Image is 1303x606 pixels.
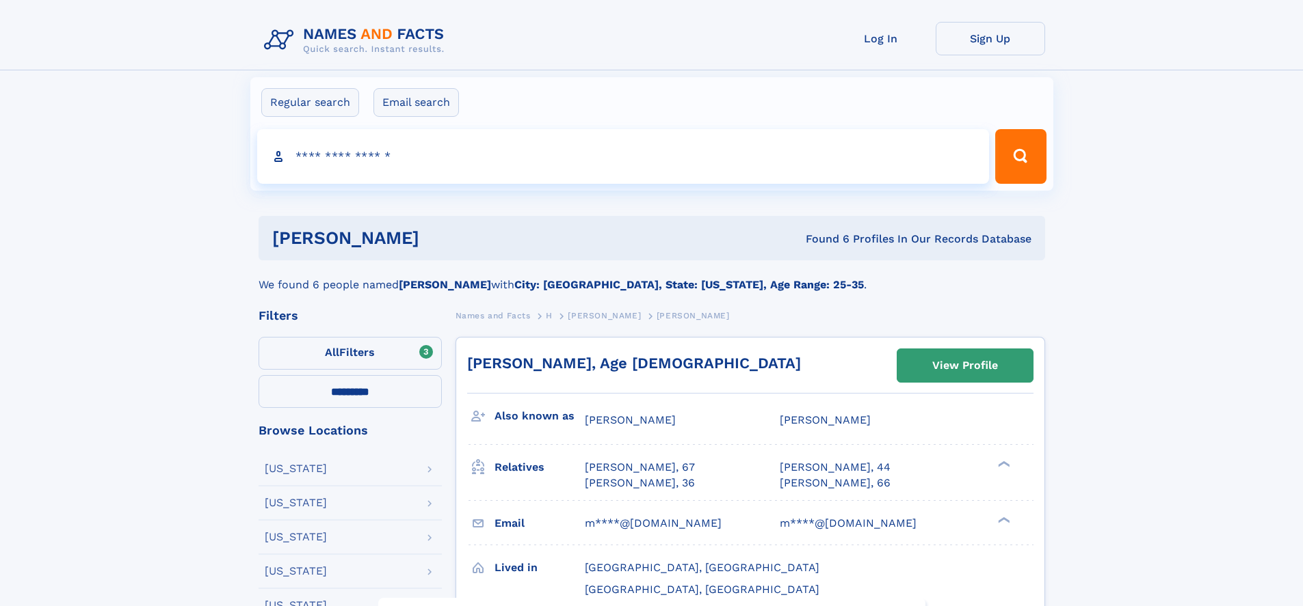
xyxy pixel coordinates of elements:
[657,311,730,320] span: [PERSON_NAME]
[585,413,676,426] span: [PERSON_NAME]
[995,129,1046,184] button: Search Button
[272,230,613,247] h1: [PERSON_NAME]
[780,460,891,475] a: [PERSON_NAME], 44
[265,463,327,474] div: [US_STATE]
[936,22,1045,55] a: Sign Up
[995,515,1011,524] div: ❯
[495,512,585,535] h3: Email
[259,424,442,437] div: Browse Locations
[259,22,456,59] img: Logo Names and Facts
[585,561,819,574] span: [GEOGRAPHIC_DATA], [GEOGRAPHIC_DATA]
[932,350,998,381] div: View Profile
[373,88,459,117] label: Email search
[546,307,553,324] a: H
[780,413,871,426] span: [PERSON_NAME]
[495,556,585,579] h3: Lived in
[325,346,339,359] span: All
[265,532,327,542] div: [US_STATE]
[780,476,891,491] a: [PERSON_NAME], 66
[897,349,1033,382] a: View Profile
[259,260,1045,293] div: We found 6 people named with .
[467,355,801,372] a: [PERSON_NAME], Age [DEMOGRAPHIC_DATA]
[495,456,585,479] h3: Relatives
[259,309,442,322] div: Filters
[257,129,990,184] input: search input
[261,88,359,117] label: Regular search
[826,22,936,55] a: Log In
[612,232,1031,247] div: Found 6 Profiles In Our Records Database
[456,307,531,324] a: Names and Facts
[265,497,327,508] div: [US_STATE]
[495,404,585,428] h3: Also known as
[514,278,864,291] b: City: [GEOGRAPHIC_DATA], State: [US_STATE], Age Range: 25-35
[546,311,553,320] span: H
[259,337,442,370] label: Filters
[399,278,491,291] b: [PERSON_NAME]
[585,460,695,475] a: [PERSON_NAME], 67
[585,476,695,491] a: [PERSON_NAME], 36
[995,460,1011,469] div: ❯
[265,566,327,577] div: [US_STATE]
[568,307,641,324] a: [PERSON_NAME]
[568,311,641,320] span: [PERSON_NAME]
[585,583,819,596] span: [GEOGRAPHIC_DATA], [GEOGRAPHIC_DATA]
